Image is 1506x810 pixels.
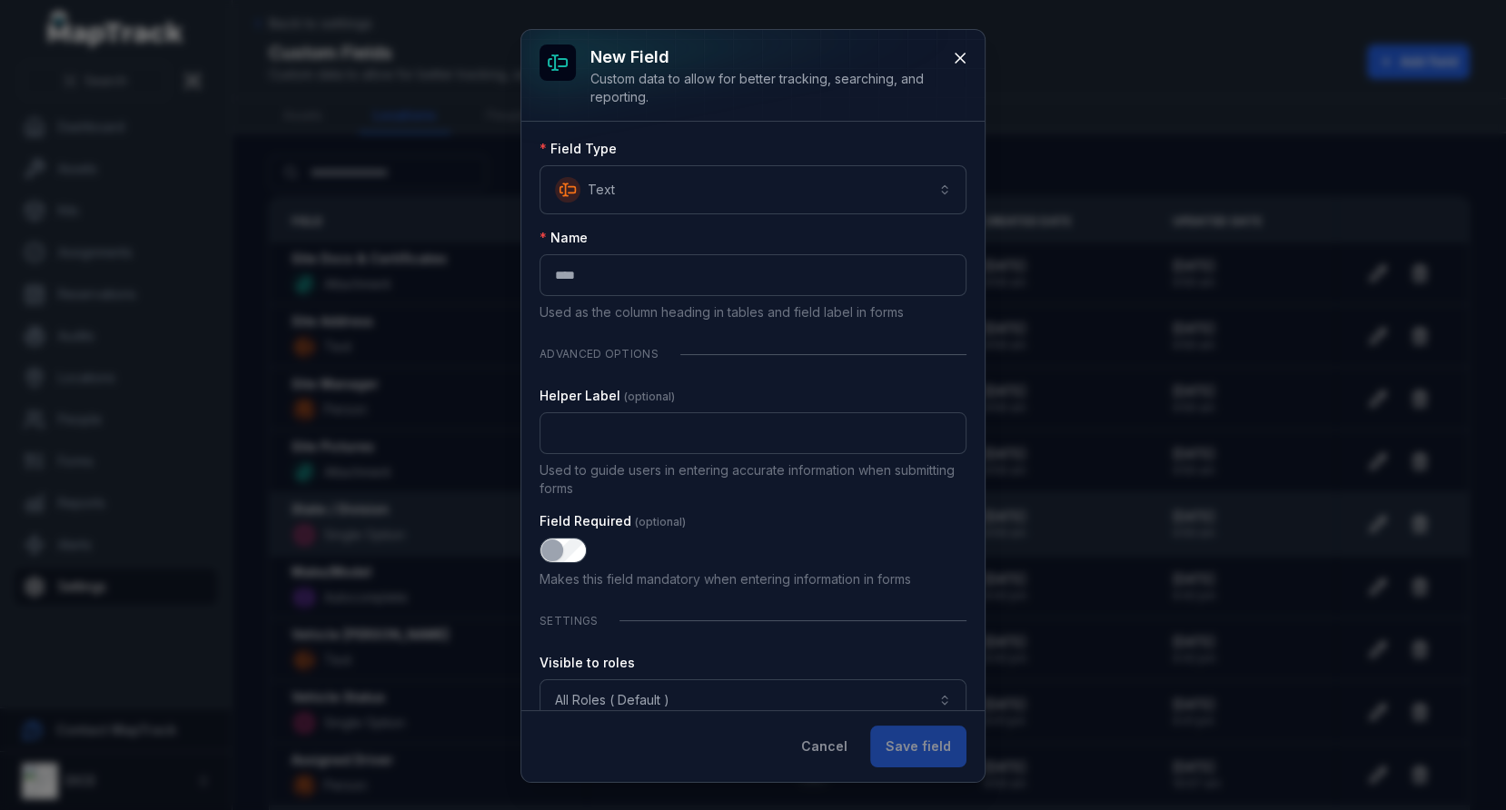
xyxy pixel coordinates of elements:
input: :r5i:-form-item-label [540,254,966,296]
div: Advanced Options [540,336,966,372]
button: All Roles ( Default ) [540,679,966,721]
p: Makes this field mandatory when entering information in forms [540,570,966,588]
label: Helper Label [540,387,675,405]
p: Used to guide users in entering accurate information when submitting forms [540,461,966,498]
div: Settings [540,603,966,639]
label: Visible to roles [540,654,635,672]
h3: New field [590,44,937,70]
label: Field Type [540,140,617,158]
input: :r5l:-form-item-label [540,538,587,563]
label: Name [540,229,588,247]
button: Text [540,165,966,214]
div: Custom data to allow for better tracking, searching, and reporting. [590,70,937,106]
label: Field Required [540,512,686,530]
p: Used as the column heading in tables and field label in forms [540,303,966,321]
input: :r5k:-form-item-label [540,412,966,454]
